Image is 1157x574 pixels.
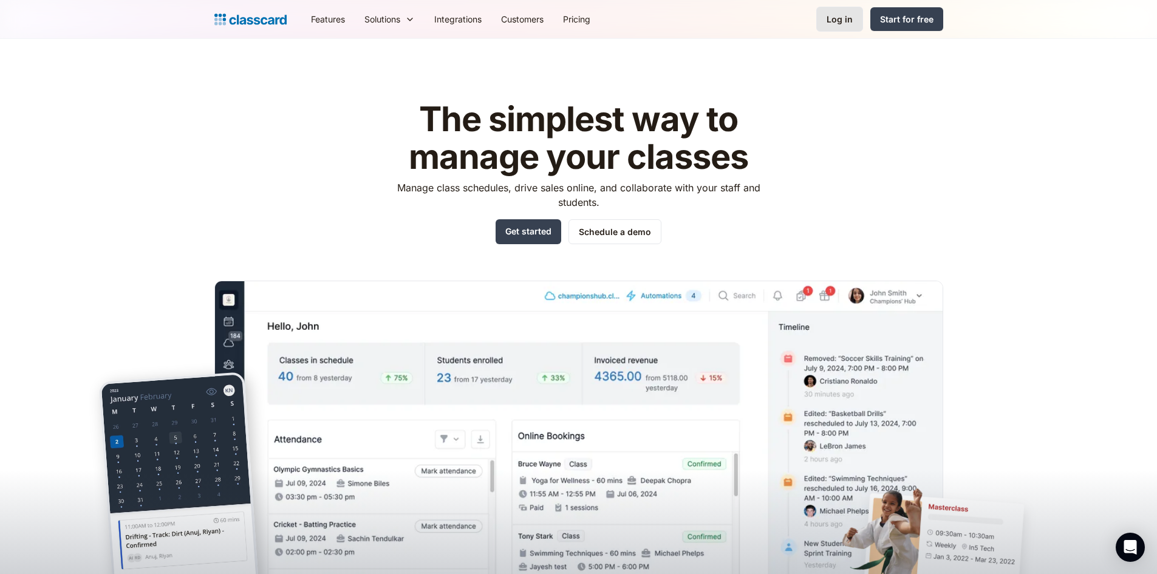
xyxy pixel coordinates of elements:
[214,11,287,28] a: home
[553,5,600,33] a: Pricing
[301,5,355,33] a: Features
[816,7,863,32] a: Log in
[827,13,853,26] div: Log in
[491,5,553,33] a: Customers
[496,219,561,244] a: Get started
[568,219,661,244] a: Schedule a demo
[386,180,771,210] p: Manage class schedules, drive sales online, and collaborate with your staff and students.
[386,101,771,176] h1: The simplest way to manage your classes
[880,13,933,26] div: Start for free
[355,5,425,33] div: Solutions
[870,7,943,31] a: Start for free
[1116,533,1145,562] div: Open Intercom Messenger
[364,13,400,26] div: Solutions
[425,5,491,33] a: Integrations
